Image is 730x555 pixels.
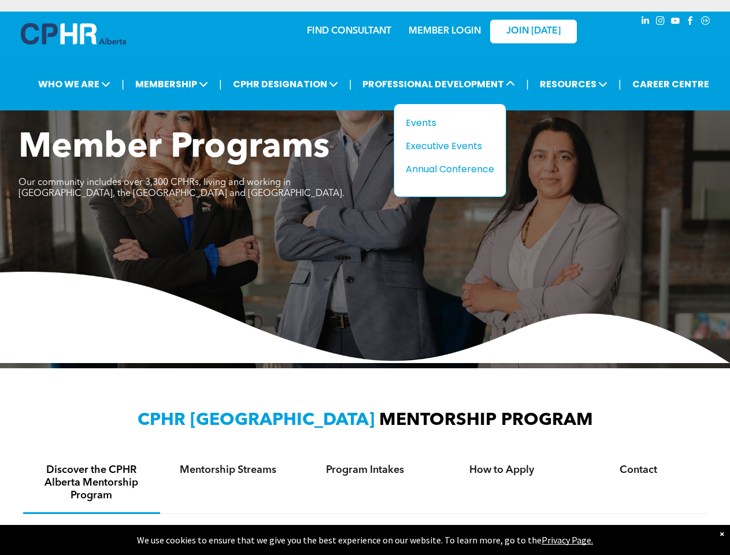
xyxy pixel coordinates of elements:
[684,14,697,30] a: facebook
[138,412,375,429] span: CPHR [GEOGRAPHIC_DATA]
[219,72,222,96] li: |
[406,139,486,153] div: Executive Events
[34,464,150,502] h4: Discover the CPHR Alberta Mentorship Program
[444,464,560,476] h4: How to Apply
[307,464,423,476] h4: Program Intakes
[542,534,593,546] a: Privacy Page.
[121,72,124,96] li: |
[171,464,287,476] h4: Mentorship Streams
[639,14,652,30] a: linkedin
[132,73,212,95] span: MEMBERSHIP
[669,14,682,30] a: youtube
[699,14,712,30] a: Social network
[406,162,494,176] a: Annual Conference
[409,27,481,36] a: MEMBER LOGIN
[629,73,713,95] a: CAREER CENTRE
[720,528,724,539] div: Dismiss notification
[35,73,114,95] span: WHO WE ARE
[490,20,577,43] a: JOIN [DATE]
[618,72,621,96] li: |
[18,131,329,165] span: Member Programs
[229,73,342,95] span: CPHR DESIGNATION
[349,72,352,96] li: |
[379,412,593,429] span: MENTORSHIP PROGRAM
[21,23,126,45] img: A blue and white logo for cp alberta
[580,464,696,476] h4: Contact
[654,14,667,30] a: instagram
[406,139,494,153] a: Executive Events
[18,178,344,198] span: Our community includes over 3,300 CPHRs, living and working in [GEOGRAPHIC_DATA], the [GEOGRAPHIC...
[406,116,494,130] a: Events
[506,26,561,37] span: JOIN [DATE]
[359,73,518,95] span: PROFESSIONAL DEVELOPMENT
[406,116,486,130] div: Events
[406,162,486,176] div: Annual Conference
[536,73,611,95] span: RESOURCES
[307,27,391,36] a: FIND CONSULTANT
[526,72,529,96] li: |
